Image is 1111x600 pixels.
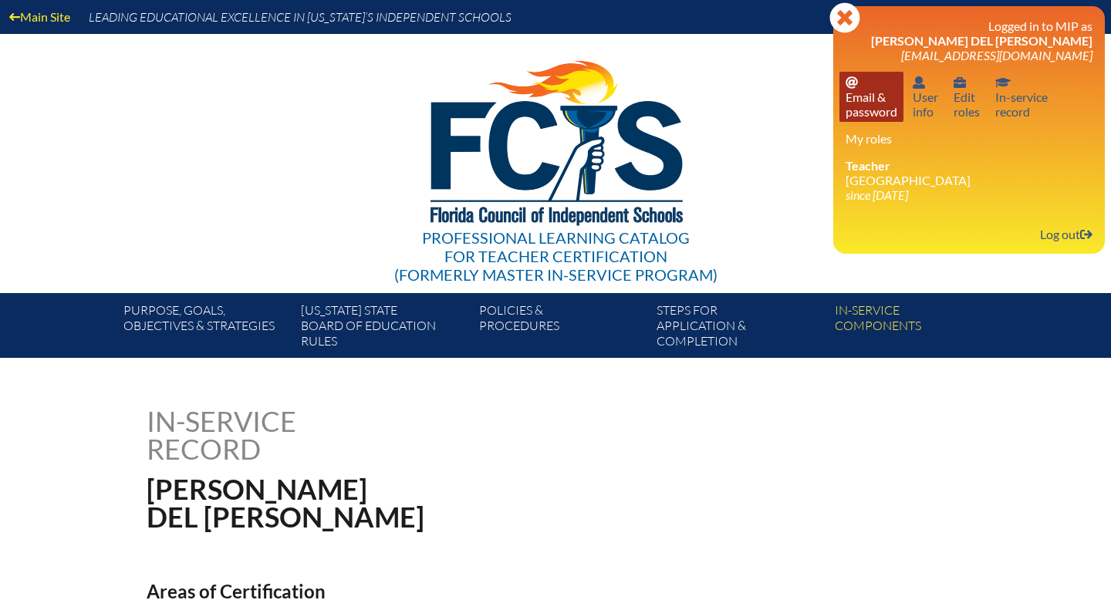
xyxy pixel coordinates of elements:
[871,33,1092,48] span: [PERSON_NAME] del [PERSON_NAME]
[3,6,76,27] a: Main Site
[650,299,828,358] a: Steps forapplication & completion
[995,76,1011,89] svg: In-service record
[397,34,715,244] img: FCISlogo221.eps
[1034,224,1099,244] a: Log outLog out
[846,19,1092,62] h3: Logged in to MIP as
[913,76,925,89] svg: User info
[117,299,295,358] a: Purpose, goals,objectives & strategies
[989,72,1054,122] a: In-service recordIn-servicerecord
[829,299,1006,358] a: In-servicecomponents
[846,158,890,173] span: Teacher
[901,48,1092,62] span: [EMAIL_ADDRESS][DOMAIN_NAME]
[839,72,903,122] a: Email passwordEmail &password
[846,187,908,202] i: since [DATE]
[388,31,724,287] a: Professional Learning Catalog for Teacher Certification(formerly Master In-service Program)
[846,76,858,89] svg: Email password
[907,72,944,122] a: User infoUserinfo
[829,2,860,33] svg: Close
[444,247,667,265] span: for Teacher Certification
[947,72,986,122] a: User infoEditroles
[1080,228,1092,241] svg: Log out
[147,475,653,531] h1: [PERSON_NAME] del [PERSON_NAME]
[394,228,718,284] div: Professional Learning Catalog (formerly Master In-service Program)
[846,158,1092,202] li: [GEOGRAPHIC_DATA]
[846,131,1092,146] h3: My roles
[473,299,650,358] a: Policies &Procedures
[954,76,966,89] svg: User info
[147,407,458,463] h1: In-service record
[295,299,472,358] a: [US_STATE] StateBoard of Education rules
